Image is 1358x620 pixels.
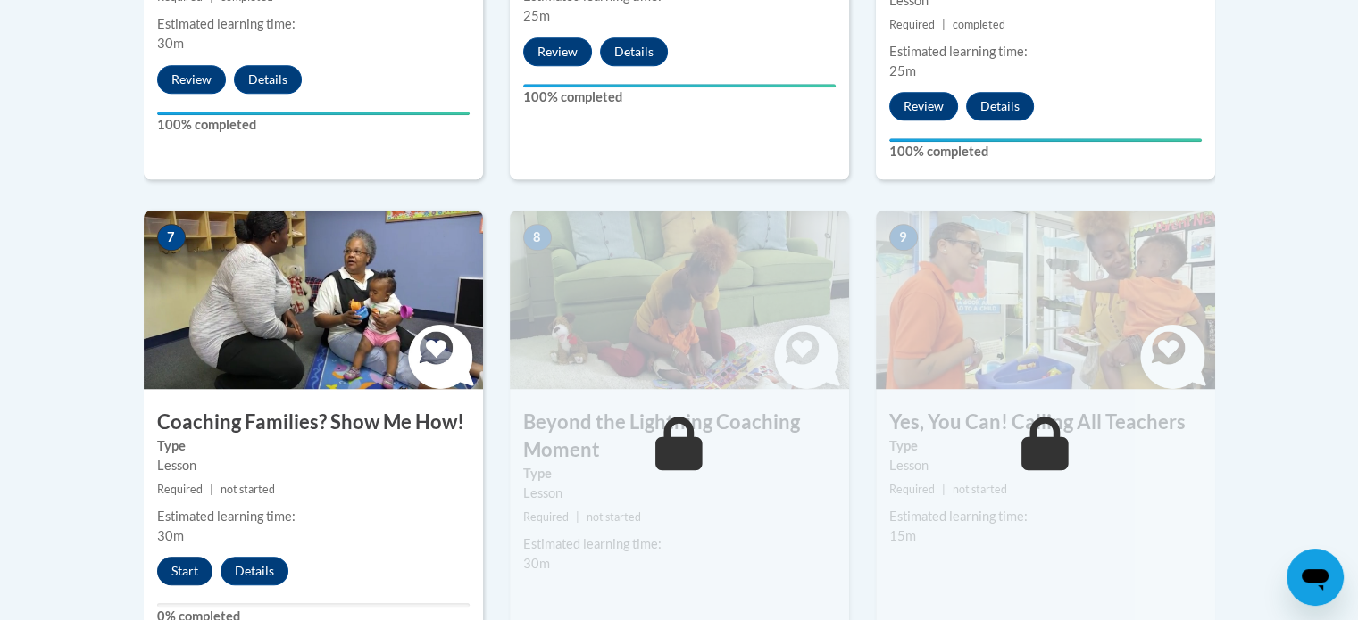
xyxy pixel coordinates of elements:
div: Lesson [889,456,1202,475]
img: Course Image [144,211,483,389]
span: not started [587,510,641,524]
img: Course Image [876,211,1215,389]
span: Required [889,483,935,496]
span: Required [157,483,203,496]
button: Review [157,65,226,94]
img: Course Image [510,211,849,389]
div: Your progress [157,112,470,115]
h3: Yes, You Can! Calling All Teachers [876,409,1215,436]
button: Details [966,92,1034,120]
span: | [942,18,946,31]
button: Details [600,37,668,66]
div: Lesson [523,484,836,503]
div: Lesson [157,456,470,475]
label: Type [523,464,836,484]
div: Estimated learning time: [523,534,836,554]
span: 30m [157,36,184,51]
span: 30m [157,528,184,543]
span: 7 [157,224,186,251]
h3: Beyond the Lightning Coaching Moment [510,409,849,464]
div: Estimated learning time: [157,507,470,526]
button: Start [157,557,212,585]
button: Details [221,557,288,585]
span: 25m [889,63,916,79]
span: 25m [523,8,550,23]
span: not started [221,483,275,496]
div: Estimated learning time: [889,42,1202,62]
div: Your progress [523,84,836,87]
span: | [210,483,213,496]
iframe: Button to launch messaging window [1287,549,1344,606]
label: Type [889,436,1202,456]
h3: Coaching Families? Show Me How! [144,409,483,436]
div: Estimated learning time: [889,507,1202,526]
span: | [576,510,579,524]
span: 9 [889,224,918,251]
span: not started [953,483,1007,496]
label: Type [157,436,470,456]
label: 100% completed [523,87,836,107]
span: | [942,483,946,496]
span: Required [523,510,569,524]
button: Review [523,37,592,66]
span: completed [953,18,1005,31]
span: 15m [889,528,916,543]
span: 30m [523,556,550,571]
span: 8 [523,224,552,251]
button: Details [234,65,302,94]
button: Review [889,92,958,120]
label: 100% completed [157,115,470,135]
label: 100% completed [889,142,1202,161]
span: Required [889,18,935,31]
div: Your progress [889,138,1202,142]
div: Estimated learning time: [157,14,470,34]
